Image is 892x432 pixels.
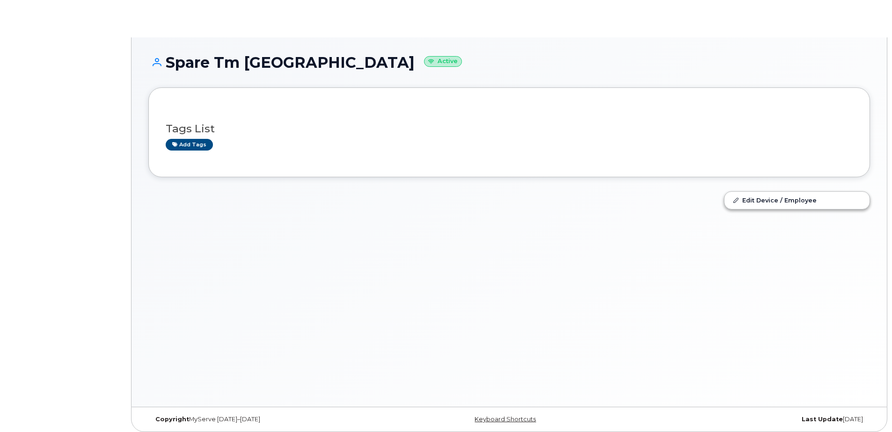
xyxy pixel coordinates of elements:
[724,192,870,209] a: Edit Device / Employee
[629,416,870,423] div: [DATE]
[475,416,536,423] a: Keyboard Shortcuts
[155,416,189,423] strong: Copyright
[802,416,843,423] strong: Last Update
[148,416,389,423] div: MyServe [DATE]–[DATE]
[166,123,853,135] h3: Tags List
[424,56,462,67] small: Active
[166,139,213,151] a: Add tags
[148,54,870,71] h1: Spare Tm [GEOGRAPHIC_DATA]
